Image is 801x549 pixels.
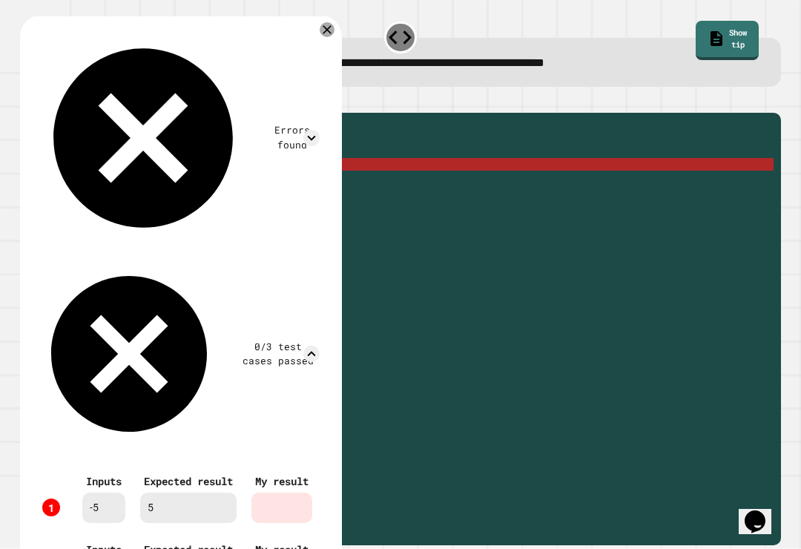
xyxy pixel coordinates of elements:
[255,473,309,489] div: My result
[144,473,233,489] div: Expected result
[237,340,320,369] div: 0/3 test cases passed
[86,473,122,489] div: Inputs
[266,123,320,152] div: Errors found
[140,493,237,523] div: 5
[739,490,786,534] iframe: chat widget
[82,493,125,523] div: -5
[696,21,759,61] a: Show tip
[42,499,60,516] div: 1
